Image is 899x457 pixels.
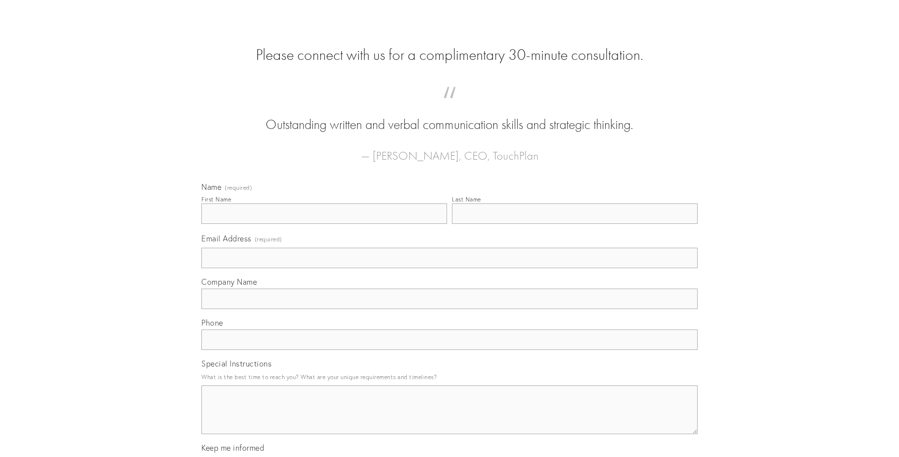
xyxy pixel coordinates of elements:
span: (required) [225,185,252,191]
span: Phone [201,318,223,328]
h2: Please connect with us for a complimentary 30-minute consultation. [201,46,698,64]
span: Company Name [201,277,257,287]
span: Keep me informed [201,443,264,453]
span: “ [217,96,682,115]
span: Special Instructions [201,359,271,368]
blockquote: Outstanding written and verbal communication skills and strategic thinking. [217,96,682,134]
p: What is the best time to reach you? What are your unique requirements and timelines? [201,370,698,384]
div: Last Name [452,196,481,203]
span: Email Address [201,234,252,243]
div: First Name [201,196,231,203]
span: Name [201,182,221,192]
span: (required) [255,233,282,246]
figcaption: — [PERSON_NAME], CEO, TouchPlan [217,134,682,165]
